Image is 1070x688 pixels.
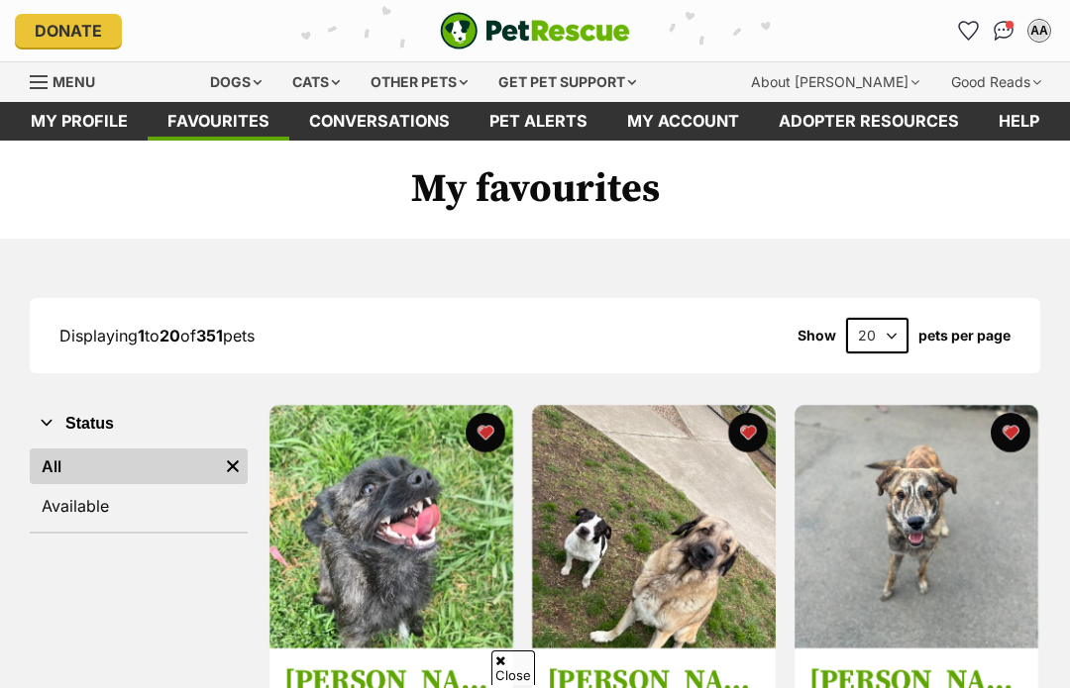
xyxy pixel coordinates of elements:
[278,62,354,102] div: Cats
[30,444,248,532] div: Status
[440,12,630,49] img: logo-e224e6f780fb5917bec1dbf3a21bbac754714ae5b6737aabdf751b685950b380.svg
[532,405,776,648] img: Adam
[798,328,836,344] span: Show
[30,488,248,524] a: Available
[218,448,248,484] a: Remove filter
[269,405,513,648] img: Saoirse
[30,62,109,98] a: Menu
[160,326,180,345] strong: 20
[470,102,607,141] a: Pet alerts
[988,15,1019,47] a: Conversations
[937,62,1055,102] div: Good Reads
[11,102,148,141] a: My profile
[918,328,1011,344] label: pets per page
[607,102,759,141] a: My account
[994,21,1015,41] img: chat-41dd97257d64d25036548639549fe6c8038ab92f7586957e7f3b1b290dea8141.svg
[728,413,768,452] button: favourite
[196,62,275,102] div: Dogs
[952,15,1055,47] ul: Account quick links
[15,14,122,48] a: Donate
[357,62,481,102] div: Other pets
[30,411,248,437] button: Status
[440,12,630,49] a: PetRescue
[30,448,218,484] a: All
[466,413,505,452] button: favourite
[991,413,1030,452] button: favourite
[59,326,255,345] span: Displaying to of pets
[1029,21,1049,41] div: AA
[196,326,223,345] strong: 351
[289,102,470,141] a: conversations
[484,62,650,102] div: Get pet support
[148,102,289,141] a: Favourites
[138,326,145,345] strong: 1
[53,73,95,90] span: Menu
[737,62,933,102] div: About [PERSON_NAME]
[1023,15,1055,47] button: My account
[759,102,979,141] a: Adopter resources
[979,102,1059,141] a: Help
[491,650,535,685] span: Close
[952,15,984,47] a: Favourites
[795,405,1038,648] img: Frank Sinatra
